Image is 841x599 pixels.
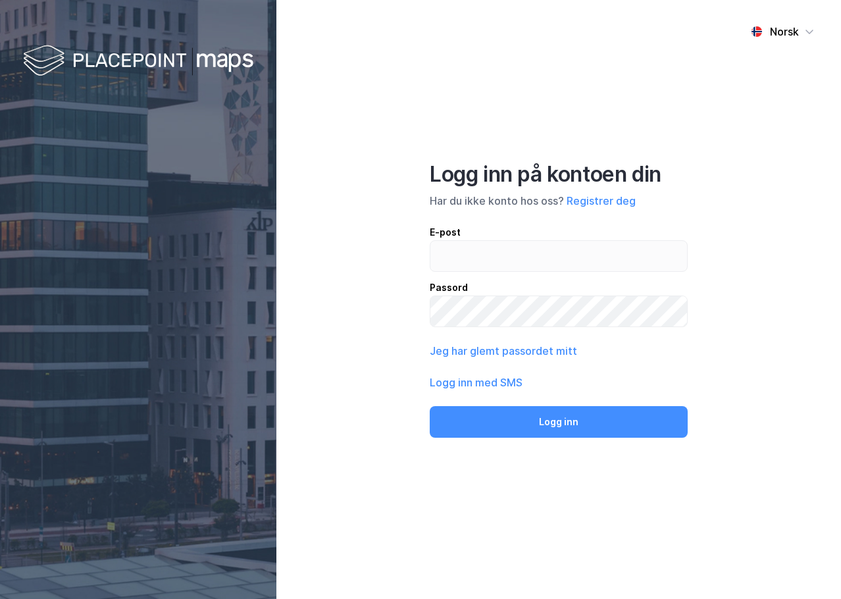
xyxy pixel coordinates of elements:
button: Registrer deg [567,193,636,209]
img: logo-white.f07954bde2210d2a523dddb988cd2aa7.svg [23,42,253,81]
div: Norsk [770,24,799,39]
div: Har du ikke konto hos oss? [430,193,688,209]
div: E-post [430,224,688,240]
button: Jeg har glemt passordet mitt [430,343,577,359]
button: Logg inn [430,406,688,438]
div: Passord [430,280,688,296]
button: Logg inn med SMS [430,375,522,390]
div: Logg inn på kontoen din [430,161,688,188]
iframe: Chat Widget [775,536,841,599]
